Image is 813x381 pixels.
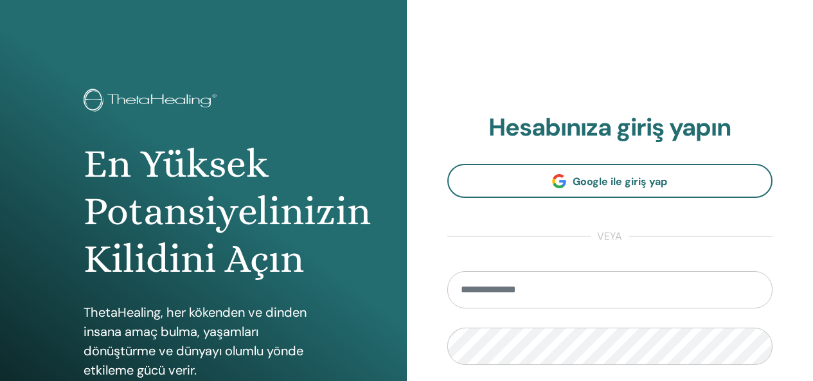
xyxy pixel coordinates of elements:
h1: En Yüksek Potansiyelinizin Kilidini Açın [84,140,323,283]
span: Google ile giriş yap [573,175,667,188]
a: Google ile giriş yap [447,164,773,198]
p: ThetaHealing, her kökenden ve dinden insana amaç bulma, yaşamları dönüştürme ve dünyayı olumlu yö... [84,303,323,380]
span: veya [591,229,629,244]
h2: Hesabınıza giriş yapın [447,113,773,143]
